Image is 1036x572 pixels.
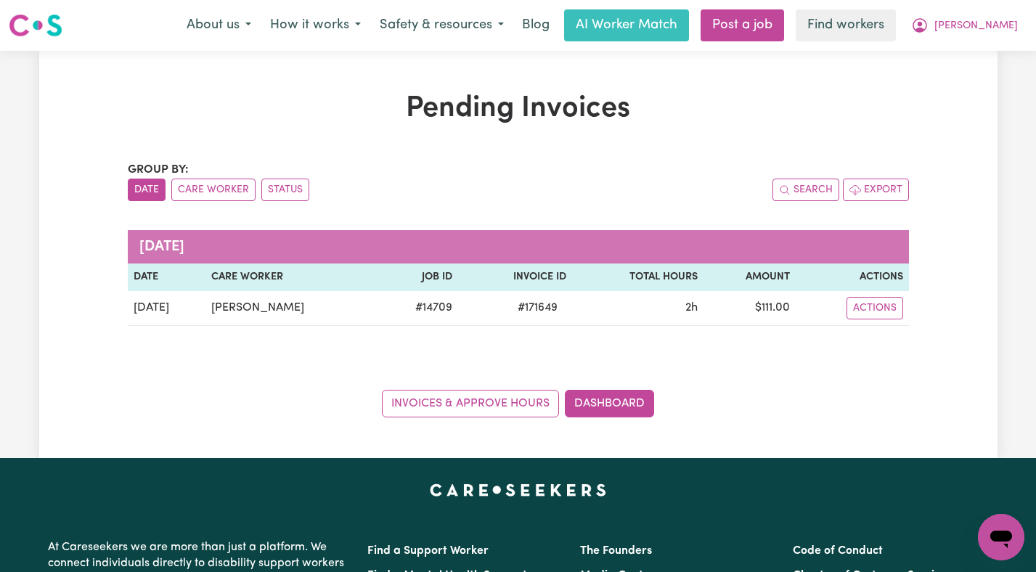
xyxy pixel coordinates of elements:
a: Careseekers logo [9,9,62,42]
th: Date [128,263,205,291]
th: Care Worker [205,263,378,291]
caption: [DATE] [128,230,909,263]
td: # 14709 [378,291,458,326]
a: Code of Conduct [793,545,883,557]
a: Find workers [796,9,896,41]
button: About us [177,10,261,41]
td: [PERSON_NAME] [205,291,378,326]
button: My Account [902,10,1027,41]
a: Post a job [701,9,784,41]
button: sort invoices by care worker [171,179,256,201]
iframe: Button to launch messaging window [978,514,1024,560]
td: [DATE] [128,291,205,326]
button: How it works [261,10,370,41]
a: AI Worker Match [564,9,689,41]
button: Safety & resources [370,10,513,41]
h1: Pending Invoices [128,91,909,126]
th: Total Hours [572,263,704,291]
a: Blog [513,9,558,41]
button: Search [772,179,839,201]
span: # 171649 [509,299,566,316]
th: Job ID [378,263,458,291]
td: $ 111.00 [703,291,796,326]
img: Careseekers logo [9,12,62,38]
a: Dashboard [565,390,654,417]
button: sort invoices by date [128,179,166,201]
button: Export [843,179,909,201]
a: Find a Support Worker [367,545,489,557]
button: Actions [847,297,903,319]
button: sort invoices by paid status [261,179,309,201]
th: Actions [796,263,908,291]
a: Invoices & Approve Hours [382,390,559,417]
a: Careseekers home page [430,484,606,496]
span: [PERSON_NAME] [934,18,1018,34]
span: 2 hours [685,302,698,314]
th: Amount [703,263,796,291]
th: Invoice ID [458,263,572,291]
span: Group by: [128,164,189,176]
a: The Founders [580,545,652,557]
